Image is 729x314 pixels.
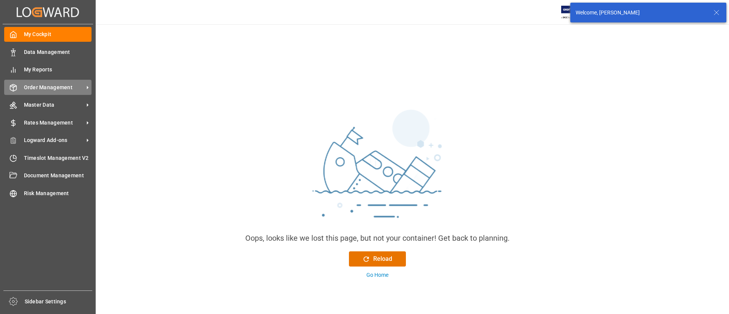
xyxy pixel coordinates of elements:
span: Data Management [24,48,92,56]
a: My Reports [4,62,92,77]
button: Go Home [349,271,406,279]
span: My Cockpit [24,30,92,38]
img: sinking_ship.png [264,106,491,232]
span: Sidebar Settings [25,298,93,306]
div: Reload [362,254,392,264]
div: Oops, looks like we lost this page, but not your container! Get back to planning. [245,232,510,244]
div: Welcome, [PERSON_NAME] [576,9,706,17]
span: Timeslot Management V2 [24,154,92,162]
span: Order Management [24,84,84,92]
img: Exertis%20JAM%20-%20Email%20Logo.jpg_1722504956.jpg [561,6,587,19]
span: Logward Add-ons [24,136,84,144]
a: Document Management [4,168,92,183]
a: Data Management [4,44,92,59]
span: Rates Management [24,119,84,127]
a: Risk Management [4,186,92,200]
span: Master Data [24,101,84,109]
button: Reload [349,251,406,267]
div: Go Home [366,271,388,279]
span: My Reports [24,66,92,74]
span: Document Management [24,172,92,180]
span: Risk Management [24,189,92,197]
a: My Cockpit [4,27,92,42]
a: Timeslot Management V2 [4,150,92,165]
